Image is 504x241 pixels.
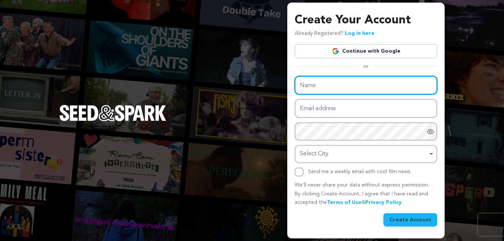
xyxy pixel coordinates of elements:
[295,44,437,58] a: Continue with Google
[345,31,374,36] a: Log in here
[327,200,361,205] a: Terms of Use
[359,63,373,70] span: or
[295,181,437,207] p: We’ll never share your data without express permission. By clicking Create Account, I agree that ...
[295,99,437,118] input: Email address
[427,128,434,135] a: Show password as plain text. Warning: this will display your password on the screen.
[295,29,374,38] p: Already Registered?
[59,105,166,136] a: Seed&Spark Homepage
[365,200,402,205] a: Privacy Policy
[59,105,166,121] img: Seed&Spark Logo
[383,213,437,227] button: Create Account
[332,47,339,55] img: Google logo
[308,169,410,174] label: Send me a weekly email with cool film news
[295,76,437,95] input: Name
[300,149,428,159] div: Select City
[295,11,437,29] h3: Create Your Account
